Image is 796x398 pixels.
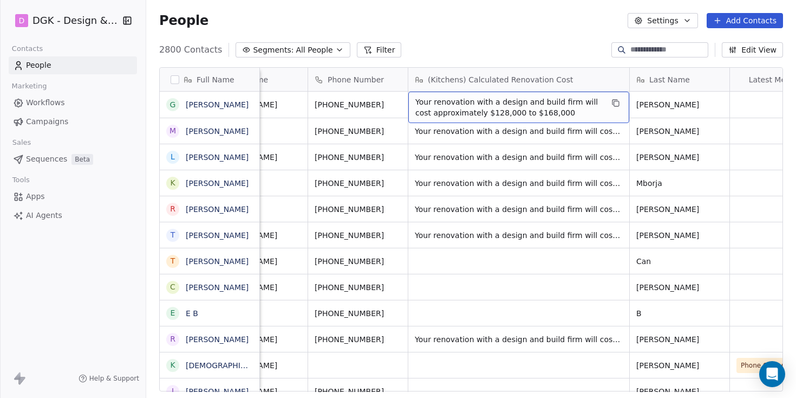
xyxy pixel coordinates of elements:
[415,97,603,118] span: Your renovation with a design and build firm will cost approximately $128,000 to $168,000
[170,281,175,293] div: C
[79,374,139,383] a: Help & Support
[169,125,176,137] div: M
[7,78,51,94] span: Marketing
[415,334,623,345] span: Your renovation with a design and build firm will cost approximately $74,000 to $106,000
[636,360,723,371] span: [PERSON_NAME]
[636,230,723,241] span: [PERSON_NAME]
[315,256,401,267] span: [PHONE_NUMBER]
[32,14,120,28] span: DGK - Design & Build
[26,191,45,202] span: Apps
[722,42,783,57] button: Edit View
[628,13,697,28] button: Settings
[415,126,623,137] span: Your renovation with a design and build firm will cost approximately $68,000 to $98,000
[9,188,137,206] a: Apps
[636,282,723,293] span: [PERSON_NAME]
[315,282,401,293] span: [PHONE_NUMBER]
[296,44,332,56] span: All People
[26,153,67,165] span: Sequences
[186,127,249,136] a: [PERSON_NAME]
[636,256,723,267] span: Can
[649,74,690,85] span: Last Name
[26,116,68,127] span: Campaigns
[186,283,249,292] a: [PERSON_NAME]
[186,153,249,162] a: [PERSON_NAME]
[315,230,401,241] span: [PHONE_NUMBER]
[186,231,249,240] a: [PERSON_NAME]
[636,152,723,163] span: [PERSON_NAME]
[415,204,623,215] span: Your renovation with a design and build firm will cost approximately $87,000 to $122,000
[415,230,623,241] span: Your renovation with a design and build firm will cost approximately $87,000 to $122,000
[186,100,249,109] a: [PERSON_NAME]
[171,307,175,319] div: E
[9,56,137,74] a: People
[160,68,259,91] div: Full Name
[9,94,137,112] a: Workflows
[315,178,401,189] span: [PHONE_NUMBER]
[636,126,723,137] span: [PERSON_NAME]
[71,154,93,165] span: Beta
[328,74,384,85] span: Phone Number
[26,97,65,108] span: Workflows
[630,68,729,91] div: Last Name
[408,68,629,91] div: (Kitchens) Calculated Renovation Cost
[186,205,249,214] a: [PERSON_NAME]
[315,126,401,137] span: [PHONE_NUMBER]
[170,333,175,345] div: R
[308,68,408,91] div: Phone Number
[26,60,51,71] span: People
[186,335,249,344] a: [PERSON_NAME]
[170,99,176,111] div: G
[186,179,249,188] a: [PERSON_NAME]
[636,334,723,345] span: [PERSON_NAME]
[171,229,175,241] div: T
[170,360,175,371] div: K
[315,152,401,163] span: [PHONE_NUMBER]
[315,204,401,215] span: [PHONE_NUMBER]
[315,308,401,319] span: [PHONE_NUMBER]
[89,374,139,383] span: Help & Support
[636,386,723,397] span: [PERSON_NAME]
[197,74,234,85] span: Full Name
[428,74,573,85] span: (Kitchens) Calculated Renovation Cost
[186,387,249,396] a: [PERSON_NAME]
[186,257,249,266] a: [PERSON_NAME]
[9,207,137,224] a: AI Agents
[357,42,402,57] button: Filter
[253,44,293,56] span: Segments:
[8,172,34,188] span: Tools
[186,361,335,370] a: [DEMOGRAPHIC_DATA][PERSON_NAME]
[636,178,723,189] span: Mborja
[315,99,401,110] span: [PHONE_NUMBER]
[170,203,175,215] div: R
[7,41,48,57] span: Contacts
[636,308,723,319] span: B
[315,334,401,345] span: [PHONE_NUMBER]
[160,92,260,392] div: grid
[9,150,137,168] a: SequencesBeta
[159,12,208,29] span: People
[13,11,115,30] button: DDGK - Design & Build
[170,177,175,189] div: K
[707,13,783,28] button: Add Contacts
[759,361,785,387] div: Open Intercom Messenger
[636,204,723,215] span: [PERSON_NAME]
[415,178,623,189] span: Your renovation with a design and build firm will cost approximately $128,000 to $168,000
[159,43,222,56] span: 2800 Contacts
[636,99,723,110] span: [PERSON_NAME]
[171,255,175,267] div: T
[415,152,623,163] span: Your renovation with a design and build firm will cost approximately $128,000 to $168,000
[171,151,175,163] div: L
[172,386,174,397] div: J
[315,386,401,397] span: [PHONE_NUMBER]
[26,210,62,221] span: AI Agents
[9,113,137,131] a: Campaigns
[186,309,198,318] a: E B
[8,134,36,151] span: Sales
[19,15,25,26] span: D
